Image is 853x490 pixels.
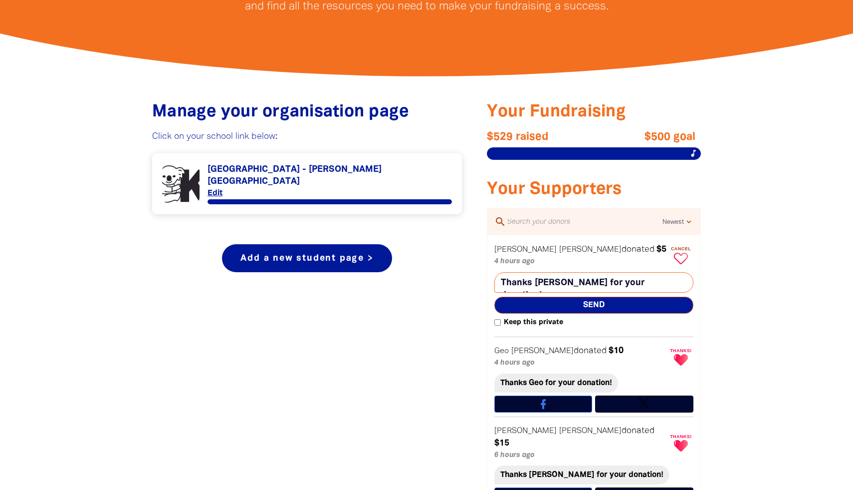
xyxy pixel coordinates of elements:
em: [PERSON_NAME] [494,428,557,435]
input: Search your donors [506,215,662,228]
em: [PERSON_NAME] [559,428,622,435]
button: Cancel [668,242,693,268]
span: $529 raised [487,131,594,143]
textarea: Thanks [PERSON_NAME] for your donation! [494,272,693,293]
p: 4 hours ago [494,357,666,369]
em: [PERSON_NAME] [511,348,574,355]
input: Keep this private [494,319,501,326]
span: Your Fundraising [487,104,626,120]
p: Click on your school link below: [152,131,462,143]
button: Send [494,297,693,314]
i: music_note [689,149,698,158]
span: donated [622,427,654,435]
em: $10 [609,347,624,355]
div: Thanks [PERSON_NAME] for your donation! [494,466,669,485]
span: donated [574,347,607,355]
span: donated [622,245,654,253]
span: Your Supporters [487,182,622,197]
span: Manage your organisation page [152,104,409,120]
p: 4 hours ago [494,256,666,268]
span: Cancel [668,246,693,251]
em: [PERSON_NAME] [559,246,622,253]
a: Add a new student page > [222,244,392,272]
em: Geo [494,348,509,355]
span: $500 goal [588,131,695,143]
span: Keep this private [501,317,563,329]
i: search [494,216,506,228]
label: Keep this private [494,317,563,329]
em: $15 [494,439,509,447]
p: 6 hours ago [494,450,666,462]
em: $5 [656,245,666,253]
div: Thanks Geo for your donation! [494,374,618,393]
em: [PERSON_NAME] [494,246,557,253]
div: Paginated content [162,163,452,204]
